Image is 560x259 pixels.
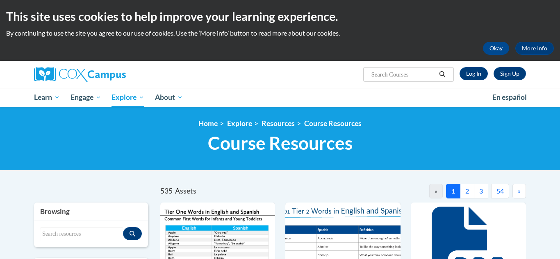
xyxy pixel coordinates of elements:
span: Engage [71,92,101,102]
a: Home [198,119,218,128]
span: Explore [112,92,144,102]
p: By continuing to use the site you agree to our use of cookies. Use the ‘More info’ button to read... [6,29,554,38]
button: Search [436,70,448,79]
div: Main menu [22,88,538,107]
a: Register [494,67,526,80]
button: 2 [460,184,474,198]
button: 54 [491,184,509,198]
a: Cox Campus [34,67,190,82]
button: 1 [446,184,460,198]
input: Search resources [40,227,123,241]
a: Explore [106,88,150,107]
img: Cox Campus [34,67,126,82]
a: Engage [65,88,107,107]
a: More Info [515,42,554,55]
span: En español [492,93,527,101]
a: Log In [460,67,488,80]
span: 535 [160,187,173,195]
button: 3 [474,184,488,198]
button: Search resources [123,227,142,240]
a: Learn [29,88,65,107]
span: » [518,187,521,195]
h3: Browsing [40,207,142,216]
button: Next [512,184,526,198]
button: Okay [483,42,509,55]
a: Course Resources [304,119,362,128]
input: Search Courses [371,70,436,79]
span: Assets [175,187,196,195]
a: About [150,88,188,107]
h2: This site uses cookies to help improve your learning experience. [6,8,554,25]
span: About [155,92,183,102]
nav: Pagination Navigation [343,184,526,198]
a: Resources [262,119,295,128]
a: En español [487,89,532,106]
span: Learn [34,92,60,102]
a: Explore [227,119,252,128]
span: Course Resources [208,132,353,154]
